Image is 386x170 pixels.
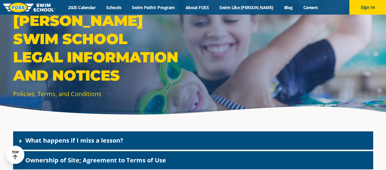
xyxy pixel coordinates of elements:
[25,156,166,164] a: Ownership of Site; Agreement to Terms of Use
[3,3,55,12] img: FOSS Swim School Logo
[214,5,279,10] a: Swim Like [PERSON_NAME]
[180,5,214,10] a: About FOSS
[13,131,373,150] div: What happens if I miss a lesson?
[127,5,180,10] a: Swim Path® Program
[13,89,190,98] p: Policies, Terms, and Conditions
[298,5,323,10] a: Careers
[13,151,373,169] div: Ownership of Site; Agreement to Terms of Use
[25,136,123,144] a: What happens if I miss a lesson?
[101,5,127,10] a: Schools
[13,12,190,85] p: [PERSON_NAME] Swim School Legal Information and Notices
[63,5,101,10] a: 2025 Calendar
[279,5,298,10] a: Blog
[12,150,19,160] div: TOP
